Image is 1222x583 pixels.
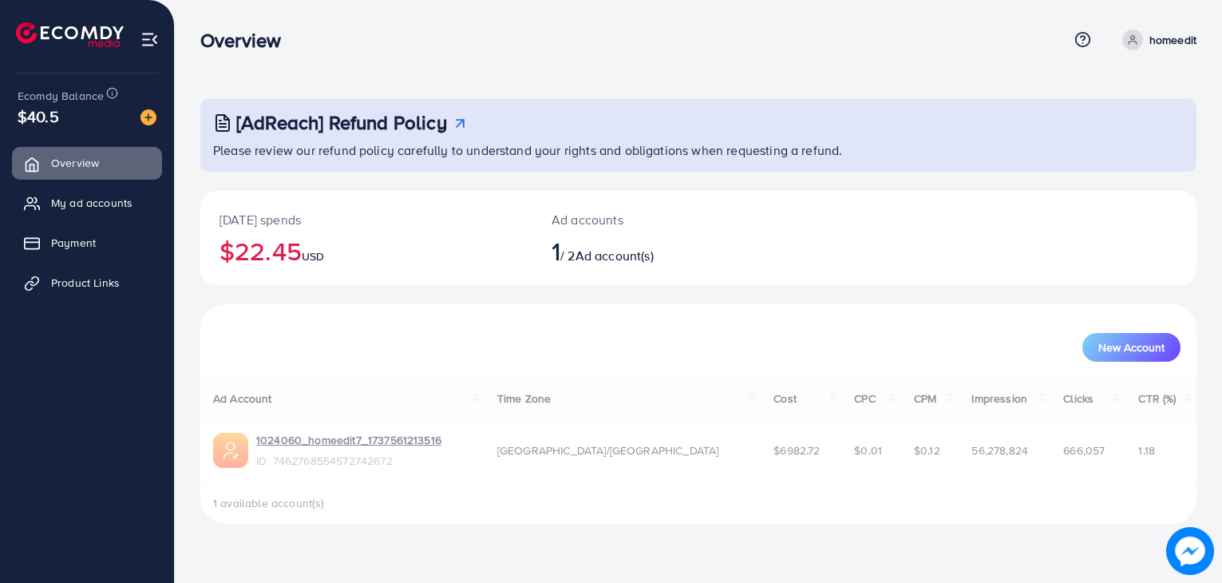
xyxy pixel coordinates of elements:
span: My ad accounts [51,195,132,211]
a: Overview [12,147,162,179]
span: Ecomdy Balance [18,88,104,104]
span: Ad account(s) [575,247,654,264]
p: Please review our refund policy carefully to understand your rights and obligations when requesti... [213,141,1187,160]
img: image [140,109,156,125]
span: Product Links [51,275,120,291]
p: [DATE] spends [219,210,513,229]
span: New Account [1098,342,1165,353]
button: New Account [1082,333,1180,362]
a: Payment [12,227,162,259]
img: logo [16,22,124,47]
a: homeedit [1116,30,1196,50]
img: menu [140,30,159,49]
a: My ad accounts [12,187,162,219]
h2: / 2 [552,236,762,266]
h3: Overview [200,29,294,52]
p: homeedit [1149,30,1196,50]
span: USD [302,248,324,264]
span: Payment [51,235,96,251]
span: $40.5 [18,105,59,128]
span: Overview [51,155,99,171]
img: image [1169,529,1212,573]
h2: $22.45 [219,236,513,266]
span: 1 [552,232,560,269]
a: Product Links [12,267,162,299]
p: Ad accounts [552,210,762,229]
h3: [AdReach] Refund Policy [236,111,447,134]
